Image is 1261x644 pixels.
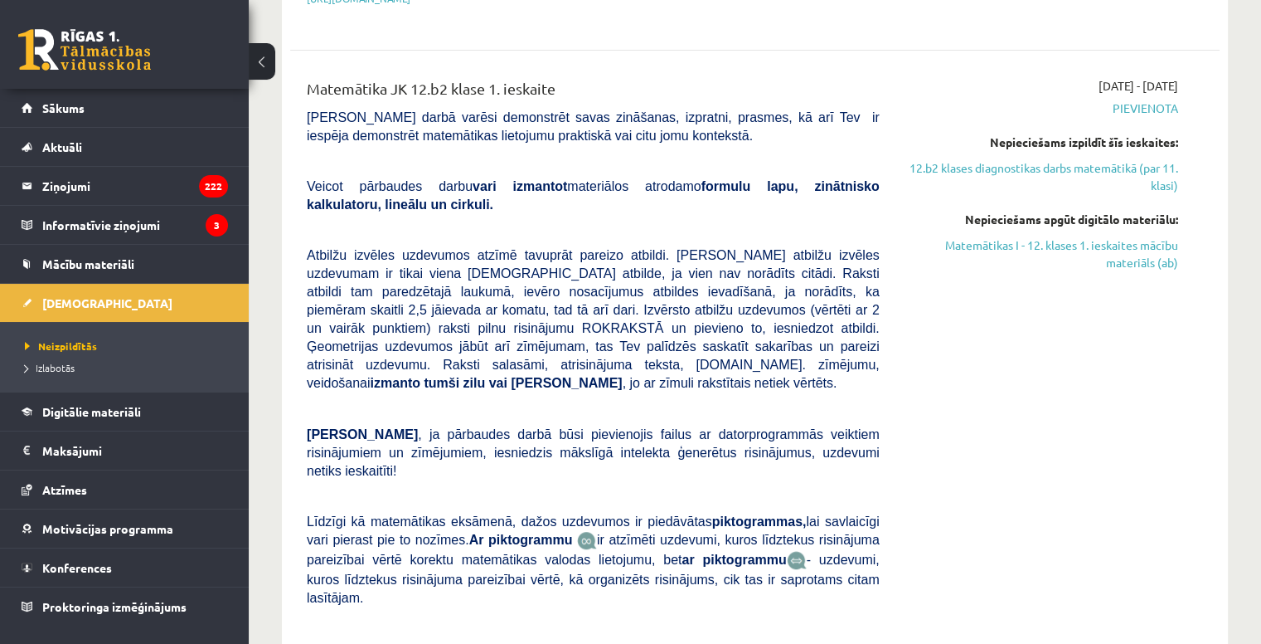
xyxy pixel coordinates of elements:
b: tumši zilu vai [PERSON_NAME] [424,376,622,390]
span: Digitālie materiāli [42,404,141,419]
span: Pievienota [905,100,1178,117]
span: Veicot pārbaudes darbu materiālos atrodamo [307,179,880,212]
span: Sākums [42,100,85,115]
legend: Ziņojumi [42,167,228,205]
span: , ja pārbaudes darbā būsi pievienojis failus ar datorprogrammās veiktiem risinājumiem un zīmējumi... [307,427,880,478]
a: [DEMOGRAPHIC_DATA] [22,284,228,322]
div: Nepieciešams izpildīt šīs ieskaites: [905,134,1178,151]
div: Matemātika JK 12.b2 klase 1. ieskaite [307,77,880,108]
a: Motivācijas programma [22,510,228,548]
b: piktogrammas, [712,515,807,529]
a: Maksājumi [22,432,228,470]
span: ir atzīmēti uzdevumi, kuros līdztekus risinājuma pareizībai vērtē korektu matemātikas valodas lie... [307,533,880,567]
img: JfuEzvunn4EvwAAAAASUVORK5CYII= [577,531,597,550]
i: 3 [206,214,228,237]
span: Atbilžu izvēles uzdevumos atzīmē tavuprāt pareizo atbildi. [PERSON_NAME] atbilžu izvēles uzdevuma... [307,248,880,390]
span: - uzdevumi, kuros līdztekus risinājuma pareizībai vērtē, kā organizēts risinājums, cik tas ir sap... [307,553,880,605]
div: Nepieciešams apgūt digitālo materiālu: [905,211,1178,228]
span: [PERSON_NAME] [307,427,418,442]
span: Mācību materiāli [42,256,134,271]
a: Aktuāli [22,128,228,166]
span: Proktoringa izmēģinājums [42,599,187,614]
b: Ar piktogrammu [469,533,573,547]
a: Mācību materiāli [22,245,228,283]
span: [PERSON_NAME] darbā varēsi demonstrēt savas zināšanas, izpratni, prasmes, kā arī Tev ir iespēja d... [307,110,880,143]
b: izmanto [371,376,420,390]
a: Sākums [22,89,228,127]
b: ar piktogrammu [681,553,786,567]
span: [DEMOGRAPHIC_DATA] [42,295,172,310]
legend: Informatīvie ziņojumi [42,206,228,244]
span: Aktuāli [42,139,82,154]
a: Atzīmes [22,471,228,509]
a: Ziņojumi222 [22,167,228,205]
a: Informatīvie ziņojumi3 [22,206,228,244]
i: 222 [199,175,228,198]
legend: Maksājumi [42,432,228,470]
span: Līdzīgi kā matemātikas eksāmenā, dažos uzdevumos ir piedāvātas lai savlaicīgi vari pierast pie to... [307,515,880,547]
span: Atzīmes [42,482,87,497]
b: formulu lapu, zinātnisko kalkulatoru, lineālu un cirkuli. [307,179,880,212]
a: Matemātikas I - 12. klases 1. ieskaites mācību materiāls (ab) [905,237,1178,271]
img: wKvN42sLe3LLwAAAABJRU5ErkJggg== [787,551,807,570]
a: Proktoringa izmēģinājums [22,588,228,626]
span: Izlabotās [25,361,75,374]
a: Digitālie materiāli [22,393,228,431]
a: 12.b2 klases diagnostikas darbs matemātikā (par 11. klasi) [905,159,1178,194]
a: Izlabotās [25,360,232,375]
span: Konferences [42,560,112,575]
b: vari izmantot [473,179,567,193]
span: [DATE] - [DATE] [1099,77,1178,95]
a: Konferences [22,549,228,587]
span: Neizpildītās [25,339,97,353]
span: Motivācijas programma [42,521,173,536]
a: Rīgas 1. Tālmācības vidusskola [18,29,151,71]
a: Neizpildītās [25,339,232,354]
